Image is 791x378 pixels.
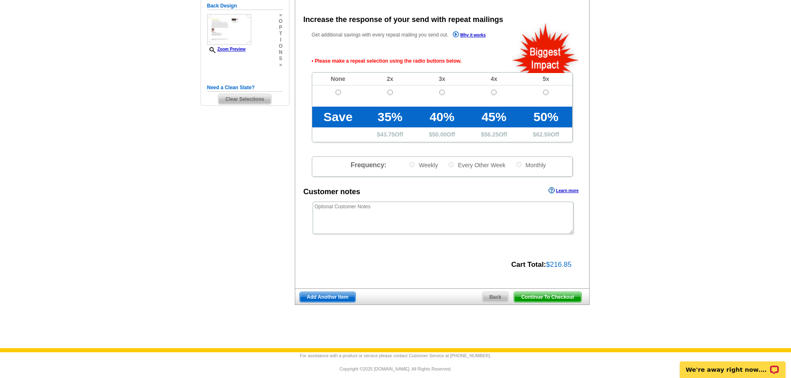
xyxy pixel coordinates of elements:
[279,62,282,68] span: »
[279,12,282,18] span: »
[416,107,468,127] td: 40%
[482,292,509,302] a: Back
[279,37,282,43] span: i
[279,43,282,49] span: o
[468,107,520,127] td: 45%
[468,73,520,85] td: 4x
[299,292,356,302] a: Add Another Item
[448,162,454,167] input: Every Other Week
[520,127,572,142] td: $ Off
[364,73,416,85] td: 2x
[416,127,468,142] td: $ Off
[312,30,504,40] p: Get additional savings with every repeat mailing you send out.
[432,131,447,138] span: 50.00
[512,22,580,73] img: biggestImpact.png
[453,31,486,40] a: Why it works
[207,84,283,92] h5: Need a Clean Slate?
[279,18,282,24] span: o
[448,161,505,169] label: Every Other Week
[279,56,282,62] span: s
[279,31,282,37] span: t
[515,161,546,169] label: Monthly
[279,49,282,56] span: n
[511,261,546,268] strong: Cart Total:
[416,73,468,85] td: 3x
[520,73,572,85] td: 5x
[546,261,571,268] span: $216.85
[207,47,246,51] a: Zoom Preview
[312,73,364,85] td: None
[312,50,573,72] span: • Please make a repeat selection using the radio buttons below.
[300,292,355,302] span: Add Another Item
[207,14,251,45] img: small-thumb.jpg
[674,352,791,378] iframe: LiveChat chat widget
[350,161,386,168] span: Frequency:
[516,162,522,167] input: Monthly
[409,161,438,169] label: Weekly
[514,292,581,302] span: Continue To Checkout
[279,24,282,31] span: p
[484,131,499,138] span: 56.25
[520,107,572,127] td: 50%
[207,2,283,10] h5: Back Design
[364,107,416,127] td: 35%
[364,127,416,142] td: $ Off
[468,127,520,142] td: $ Off
[312,107,364,127] td: Save
[536,131,551,138] span: 62.50
[304,186,360,198] div: Customer notes
[304,14,503,25] div: Increase the response of your send with repeat mailings
[409,162,415,167] input: Weekly
[380,131,395,138] span: 43.75
[549,187,578,194] a: Learn more
[218,94,271,104] span: Clear Selections
[482,292,509,302] span: Back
